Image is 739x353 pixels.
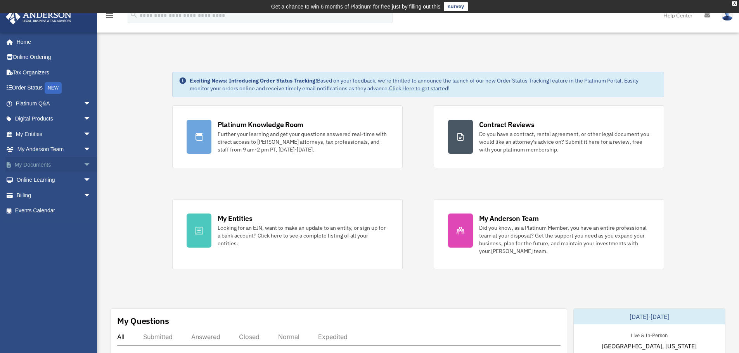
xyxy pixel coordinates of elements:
[83,142,99,158] span: arrow_drop_down
[117,333,125,341] div: All
[5,142,103,157] a: My Anderson Teamarrow_drop_down
[172,199,403,269] a: My Entities Looking for an EIN, want to make an update to an entity, or sign up for a bank accoun...
[434,105,664,168] a: Contract Reviews Do you have a contract, rental agreement, or other legal document you would like...
[722,10,733,21] img: User Pic
[45,82,62,94] div: NEW
[83,157,99,173] span: arrow_drop_down
[5,126,103,142] a: My Entitiesarrow_drop_down
[5,203,103,219] a: Events Calendar
[218,224,388,247] div: Looking for an EIN, want to make an update to an entity, or sign up for a bank account? Click her...
[218,120,304,129] div: Platinum Knowledge Room
[239,333,260,341] div: Closed
[625,331,674,339] div: Live & In-Person
[574,309,725,324] div: [DATE]-[DATE]
[143,333,173,341] div: Submitted
[5,50,103,65] a: Online Ordering
[389,85,450,92] a: Click Here to get started!
[479,120,535,129] div: Contract Reviews
[83,126,99,142] span: arrow_drop_down
[83,188,99,203] span: arrow_drop_down
[191,333,220,341] div: Answered
[5,172,103,188] a: Online Learningarrow_drop_down
[83,172,99,188] span: arrow_drop_down
[271,2,441,11] div: Get a chance to win 6 months of Platinum for free just by filling out this
[130,10,138,19] i: search
[5,111,103,127] a: Digital Productsarrow_drop_down
[444,2,468,11] a: survey
[479,214,539,223] div: My Anderson Team
[479,224,650,255] div: Did you know, as a Platinum Member, you have an entire professional team at your disposal? Get th...
[479,130,650,153] div: Do you have a contract, rental agreement, or other legal document you would like an attorney's ad...
[83,96,99,112] span: arrow_drop_down
[5,34,99,50] a: Home
[318,333,348,341] div: Expedited
[278,333,299,341] div: Normal
[105,14,114,20] a: menu
[190,77,317,84] strong: Exciting News: Introducing Order Status Tracking!
[602,341,697,351] span: [GEOGRAPHIC_DATA], [US_STATE]
[218,214,253,223] div: My Entities
[5,80,103,96] a: Order StatusNEW
[5,188,103,203] a: Billingarrow_drop_down
[5,157,103,172] a: My Documentsarrow_drop_down
[732,1,737,6] div: close
[83,111,99,127] span: arrow_drop_down
[117,315,169,327] div: My Questions
[218,130,388,153] div: Further your learning and get your questions answered real-time with direct access to [PERSON_NAM...
[3,9,74,24] img: Anderson Advisors Platinum Portal
[5,96,103,111] a: Platinum Q&Aarrow_drop_down
[434,199,664,269] a: My Anderson Team Did you know, as a Platinum Member, you have an entire professional team at your...
[190,77,658,92] div: Based on your feedback, we're thrilled to announce the launch of our new Order Status Tracking fe...
[5,65,103,80] a: Tax Organizers
[105,11,114,20] i: menu
[172,105,403,168] a: Platinum Knowledge Room Further your learning and get your questions answered real-time with dire...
